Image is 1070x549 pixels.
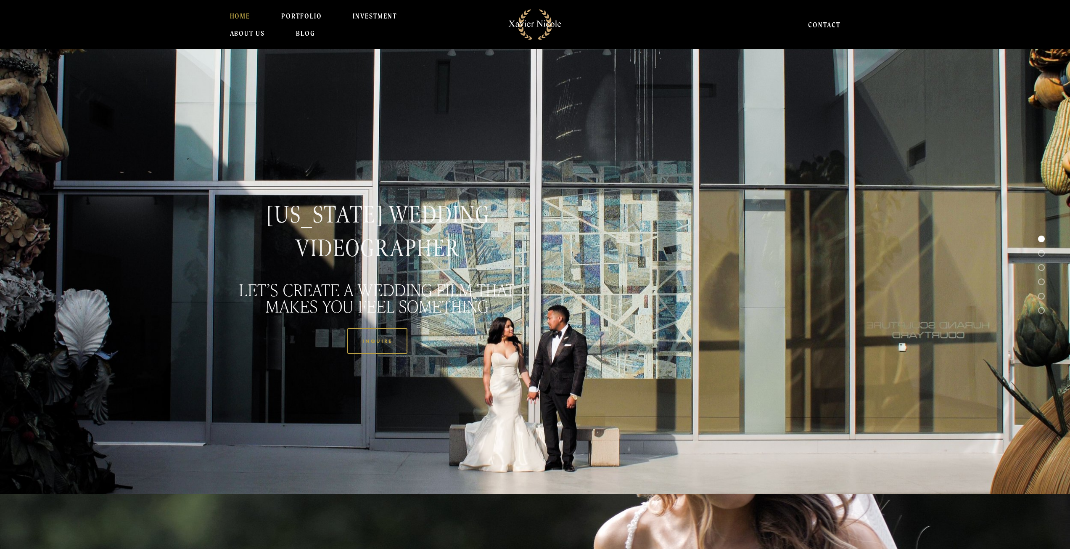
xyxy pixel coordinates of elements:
h2: LET’S CREATE A WEDDING FILM THAT MAKES YOU FEEL SOMETHING [227,281,528,314]
a: CONTACT [808,16,840,33]
a: About Us [230,25,265,42]
img: Michigan Wedding Videographers | Detroit Cinematic Wedding Films By Xavier Nicole [504,5,566,45]
a: PORTFOLIO [281,8,322,24]
a: inquire [347,328,407,354]
a: BLOG [296,25,315,42]
h1: [US_STATE] WEDDING VIDEOGRAPHER [227,198,528,265]
a: HOME [230,8,251,24]
a: INVESTMENT [353,8,397,24]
